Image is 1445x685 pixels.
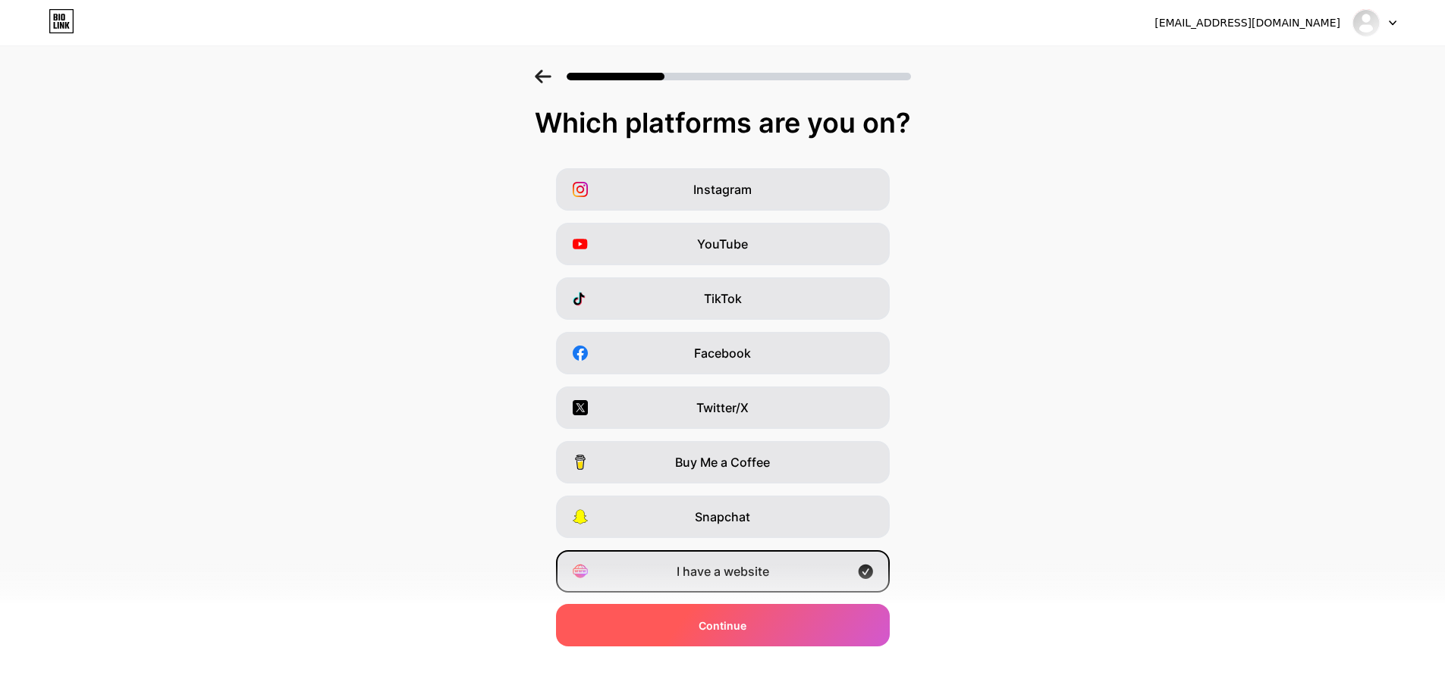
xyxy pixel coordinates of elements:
img: petir 33 [1352,8,1381,37]
span: Buy Me a Coffee [675,453,770,471]
span: I have a website [677,562,769,580]
div: [EMAIL_ADDRESS][DOMAIN_NAME] [1154,15,1340,31]
span: Continue [699,618,746,633]
div: Which platforms are you on? [15,108,1430,138]
span: Snapchat [695,508,750,526]
span: YouTube [697,235,748,253]
span: Facebook [694,344,751,362]
span: TikTok [704,289,742,308]
span: Twitter/X [696,399,749,417]
span: Instagram [693,180,752,199]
